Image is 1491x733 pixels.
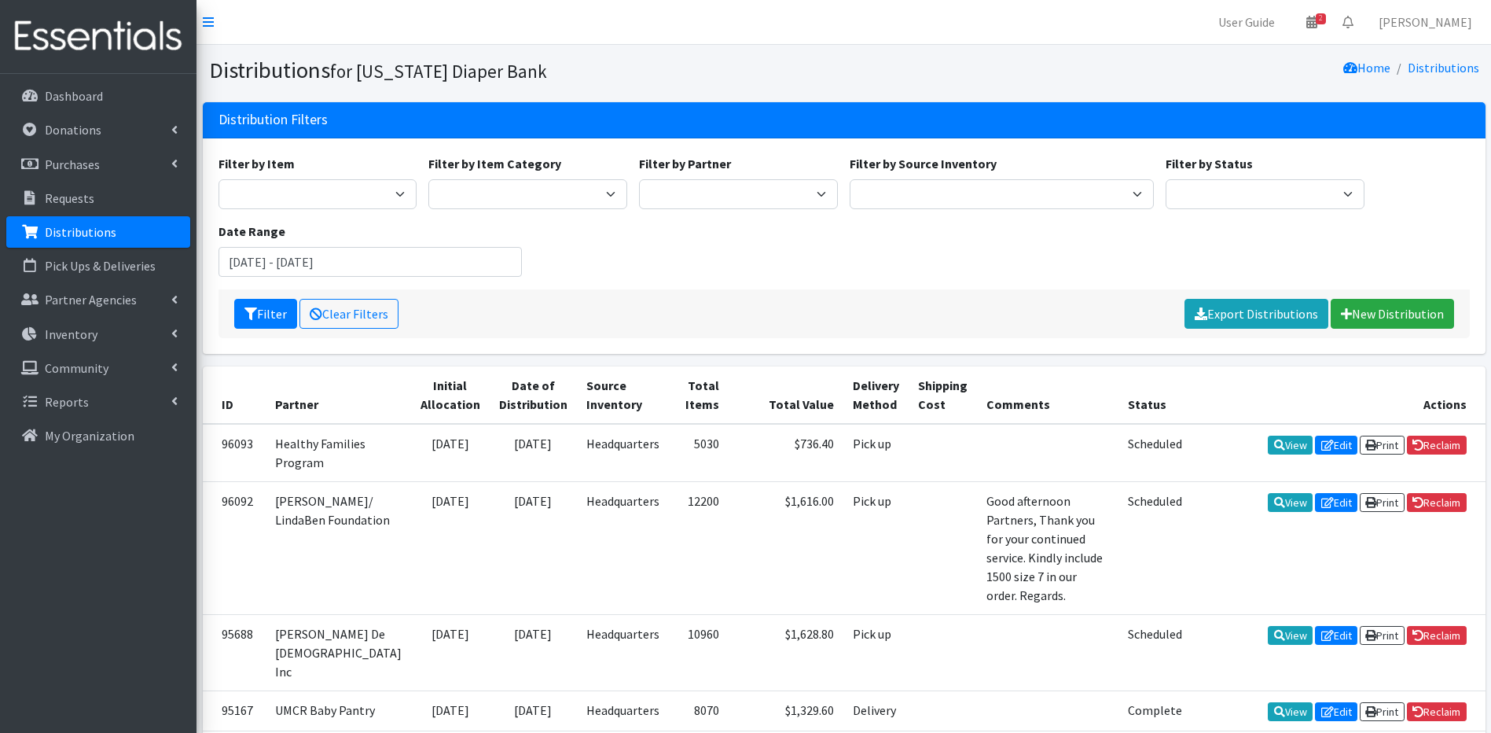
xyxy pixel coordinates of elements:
td: Scheduled [1118,481,1192,614]
a: Reports [6,386,190,418]
td: $1,616.00 [729,481,843,614]
th: ID [203,366,266,424]
p: Reports [45,394,89,410]
a: View [1268,436,1313,455]
input: January 1, 2011 - December 31, 2011 [219,247,523,277]
p: Donations [45,122,101,138]
td: [PERSON_NAME] De [DEMOGRAPHIC_DATA] Inc [266,614,411,691]
a: Print [1360,702,1405,721]
button: Filter [234,299,297,329]
td: Pick up [843,614,909,691]
td: Complete [1118,691,1192,731]
th: Source Inventory [577,366,669,424]
label: Filter by Source Inventory [850,154,997,173]
td: [DATE] [490,691,577,731]
p: Inventory [45,326,97,342]
a: Edit [1315,626,1357,645]
td: [DATE] [490,614,577,691]
a: Edit [1315,493,1357,512]
td: Headquarters [577,691,669,731]
td: $736.40 [729,424,843,482]
td: $1,628.80 [729,614,843,691]
p: Dashboard [45,88,103,104]
label: Filter by Item Category [428,154,561,173]
th: Status [1118,366,1192,424]
th: Delivery Method [843,366,909,424]
a: Purchases [6,149,190,180]
a: Export Distributions [1184,299,1328,329]
a: Reclaim [1407,436,1467,455]
a: My Organization [6,420,190,451]
a: Distributions [1408,60,1479,76]
td: [DATE] [490,424,577,482]
label: Filter by Partner [639,154,731,173]
td: $1,329.60 [729,691,843,731]
td: Scheduled [1118,424,1192,482]
a: Requests [6,182,190,214]
p: Community [45,360,108,376]
td: [DATE] [411,614,490,691]
td: Healthy Families Program [266,424,411,482]
th: Shipping Cost [909,366,977,424]
td: 10960 [669,614,729,691]
p: Pick Ups & Deliveries [45,258,156,274]
td: 95167 [203,691,266,731]
p: Partner Agencies [45,292,137,308]
a: User Guide [1206,6,1287,38]
td: [DATE] [411,481,490,614]
td: 95688 [203,614,266,691]
th: Total Items [669,366,729,424]
a: Dashboard [6,80,190,112]
a: Donations [6,114,190,145]
td: [PERSON_NAME]/ LindaBen Foundation [266,481,411,614]
a: Partner Agencies [6,284,190,315]
img: HumanEssentials [6,10,190,63]
td: UMCR Baby Pantry [266,691,411,731]
td: Headquarters [577,614,669,691]
td: Pick up [843,424,909,482]
td: Good afternoon Partners, Thank you for your continued service. Kindly include 1500 size 7 in our ... [977,481,1118,614]
p: Purchases [45,157,100,172]
td: 12200 [669,481,729,614]
th: Initial Allocation [411,366,490,424]
h1: Distributions [209,57,839,84]
a: Home [1343,60,1390,76]
a: Print [1360,626,1405,645]
td: Delivery [843,691,909,731]
a: Community [6,352,190,384]
label: Filter by Item [219,154,295,173]
th: Date of Distribution [490,366,577,424]
p: Requests [45,190,94,206]
a: Edit [1315,702,1357,721]
td: Pick up [843,481,909,614]
td: Headquarters [577,481,669,614]
p: My Organization [45,428,134,444]
td: Scheduled [1118,614,1192,691]
td: [DATE] [490,481,577,614]
a: Pick Ups & Deliveries [6,250,190,282]
a: View [1268,626,1313,645]
a: 2 [1294,6,1330,38]
a: Clear Filters [299,299,398,329]
th: Comments [977,366,1118,424]
a: Distributions [6,216,190,248]
td: 96092 [203,481,266,614]
th: Actions [1192,366,1485,424]
a: Reclaim [1407,702,1467,721]
p: Distributions [45,224,116,240]
th: Total Value [729,366,843,424]
a: Inventory [6,319,190,350]
td: 8070 [669,691,729,731]
span: 2 [1316,13,1326,24]
td: 96093 [203,424,266,482]
a: Print [1360,436,1405,455]
td: Headquarters [577,424,669,482]
label: Date Range [219,222,285,241]
small: for [US_STATE] Diaper Bank [330,60,547,83]
a: Reclaim [1407,626,1467,645]
th: Partner [266,366,411,424]
label: Filter by Status [1166,154,1253,173]
a: Reclaim [1407,493,1467,512]
a: View [1268,493,1313,512]
a: [PERSON_NAME] [1366,6,1485,38]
